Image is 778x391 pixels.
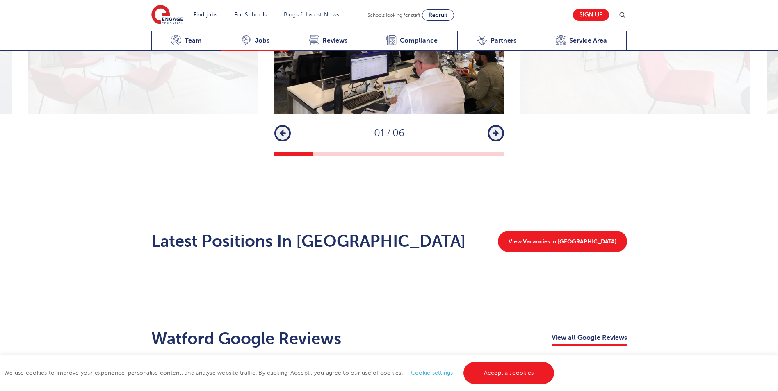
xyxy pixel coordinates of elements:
a: View all Google Reviews [552,332,627,346]
a: For Schools [234,11,267,18]
span: 06 [392,127,404,139]
a: View Vacancies in [GEOGRAPHIC_DATA] [498,231,627,252]
button: 2 of 6 [313,152,351,156]
a: Compliance [367,31,457,51]
span: / [385,127,392,139]
a: Partners [457,31,536,51]
span: We use cookies to improve your experience, personalise content, and analyse website traffic. By c... [4,370,556,376]
a: Recruit [422,9,454,21]
span: Compliance [400,36,438,45]
span: Team [185,36,202,45]
span: Service Area [569,36,607,45]
a: Cookie settings [411,370,453,376]
span: Partners [491,36,516,45]
a: Find jobs [194,11,218,18]
a: Blogs & Latest News [284,11,340,18]
h2: Watford Google Reviews [151,329,341,349]
a: Accept all cookies [463,362,554,384]
button: 3 of 6 [351,152,389,156]
a: Jobs [221,31,289,51]
button: 4 of 6 [389,152,427,156]
button: 6 of 6 [465,152,504,156]
span: Jobs [255,36,269,45]
button: 1 of 6 [274,152,313,156]
span: Schools looking for staff [367,12,420,18]
a: Service Area [536,31,627,51]
h2: Latest Positions In [GEOGRAPHIC_DATA] [151,232,466,251]
a: Sign up [573,9,609,21]
span: Reviews [322,36,347,45]
img: Engage Education [151,5,183,25]
a: Reviews [289,31,367,51]
span: Recruit [429,12,447,18]
span: 01 [374,127,385,139]
button: 5 of 6 [427,152,465,156]
a: Team [151,31,221,51]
